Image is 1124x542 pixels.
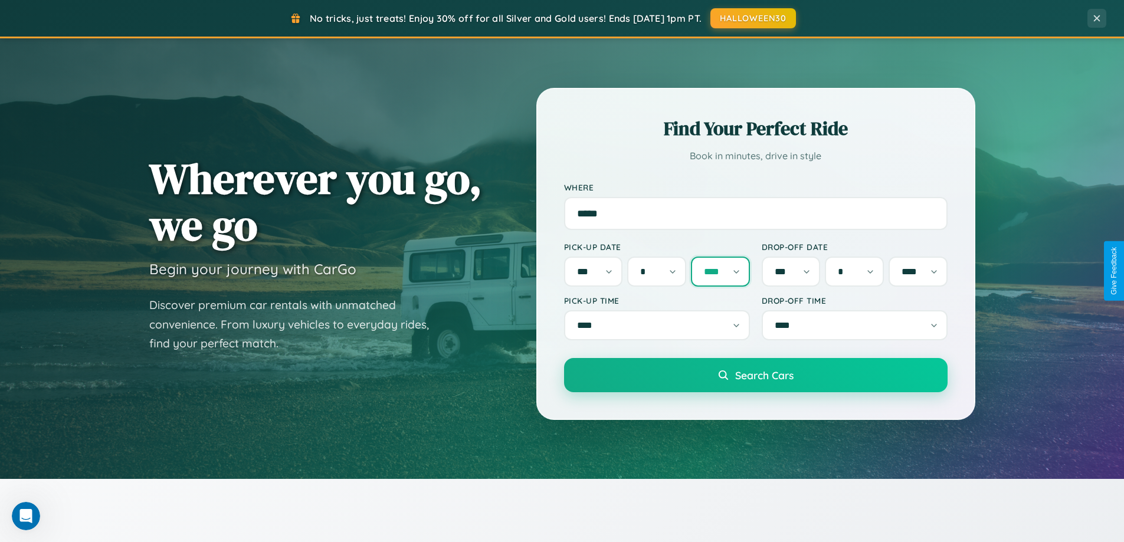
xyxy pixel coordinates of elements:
[564,295,750,306] label: Pick-up Time
[149,155,482,248] h1: Wherever you go, we go
[710,8,796,28] button: HALLOWEEN30
[564,182,948,192] label: Where
[735,369,794,382] span: Search Cars
[564,147,948,165] p: Book in minutes, drive in style
[12,502,40,530] iframe: Intercom live chat
[310,12,702,24] span: No tricks, just treats! Enjoy 30% off for all Silver and Gold users! Ends [DATE] 1pm PT.
[149,295,444,353] p: Discover premium car rentals with unmatched convenience. From luxury vehicles to everyday rides, ...
[564,242,750,252] label: Pick-up Date
[564,358,948,392] button: Search Cars
[1110,247,1118,295] div: Give Feedback
[762,242,948,252] label: Drop-off Date
[762,295,948,306] label: Drop-off Time
[564,116,948,142] h2: Find Your Perfect Ride
[149,260,356,278] h3: Begin your journey with CarGo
